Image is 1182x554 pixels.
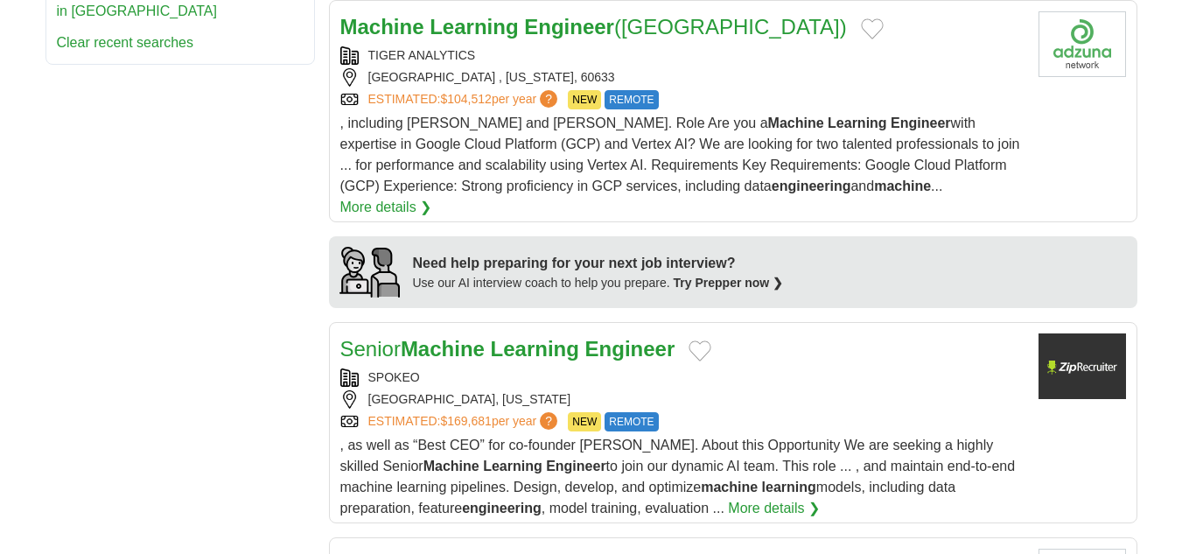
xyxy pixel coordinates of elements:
[701,480,758,494] strong: machine
[546,459,605,473] strong: Engineer
[1039,333,1126,399] img: Company logo
[768,116,824,130] strong: Machine
[340,46,1025,65] div: TIGER ANALYTICS
[568,412,601,431] span: NEW
[728,498,820,519] a: More details ❯
[423,459,479,473] strong: Machine
[568,90,601,109] span: NEW
[1039,11,1126,77] img: Company logo
[340,116,1020,193] span: , including [PERSON_NAME] and [PERSON_NAME]. Role Are you a with expertise in Google Cloud Platfo...
[540,412,557,430] span: ?
[772,179,851,193] strong: engineering
[440,92,491,106] span: $104,512
[891,116,950,130] strong: Engineer
[413,253,784,274] div: Need help preparing for your next job interview?
[413,274,784,292] div: Use our AI interview coach to help you prepare.
[340,438,1016,515] span: , as well as “Best CEO” for co-founder [PERSON_NAME]. About this Opportunity We are seeking a hig...
[368,90,562,109] a: ESTIMATED:$104,512per year?
[401,337,485,361] strong: Machine
[57,35,194,50] a: Clear recent searches
[430,15,518,39] strong: Learning
[524,15,614,39] strong: Engineer
[340,15,847,39] a: Machine Learning Engineer([GEOGRAPHIC_DATA])
[762,480,816,494] strong: learning
[368,412,562,431] a: ESTIMATED:$169,681per year?
[440,414,491,428] span: $169,681
[340,337,675,361] a: SeniorMachine Learning Engineer
[340,68,1025,87] div: [GEOGRAPHIC_DATA] , [US_STATE], 60633
[540,90,557,108] span: ?
[340,390,1025,409] div: [GEOGRAPHIC_DATA], [US_STATE]
[491,337,579,361] strong: Learning
[861,18,884,39] button: Add to favorite jobs
[674,276,784,290] a: Try Prepper now ❯
[462,501,542,515] strong: engineering
[340,15,424,39] strong: Machine
[483,459,542,473] strong: Learning
[585,337,675,361] strong: Engineer
[689,340,711,361] button: Add to favorite jobs
[874,179,931,193] strong: machine
[340,368,1025,387] div: SPOKEO
[340,197,432,218] a: More details ❯
[605,90,658,109] span: REMOTE
[605,412,658,431] span: REMOTE
[828,116,887,130] strong: Learning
